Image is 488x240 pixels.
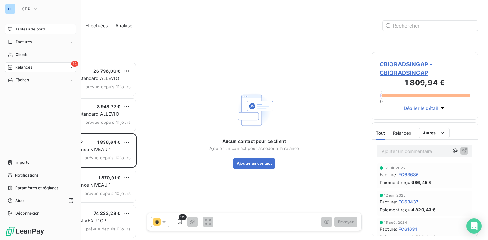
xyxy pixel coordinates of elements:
[85,155,131,160] span: prévue depuis 10 jours
[398,198,418,205] span: FC63437
[15,210,40,216] span: Déconnexion
[5,157,76,168] a: Imports
[98,175,121,180] span: 1 870,91 €
[15,198,24,203] span: Aide
[45,76,119,81] span: Plan de relance standard ALLEVIO
[411,179,432,186] span: 986,45 €
[5,75,76,85] a: Tâches
[5,226,44,236] img: Logo LeanPay
[384,193,406,197] span: 12 juin 2025
[15,160,29,165] span: Imports
[85,191,131,196] span: prévue depuis 10 jours
[71,61,78,67] span: 12
[334,217,357,227] button: Envoyer
[380,60,470,77] span: CBIORADSINGAP - CBIORADSINGAP
[16,39,32,45] span: Factures
[411,206,436,213] span: 4 829,43 €
[22,6,30,11] span: CFP
[419,128,450,138] button: Autres
[16,52,28,57] span: Clients
[402,104,448,112] button: Déplier le détail
[93,68,120,74] span: 26 796,00 €
[393,130,411,136] span: Relances
[233,158,276,169] button: Ajouter un contact
[15,172,38,178] span: Notifications
[398,226,417,232] span: FC61631
[15,185,58,191] span: Paramètres et réglages
[380,206,410,213] span: Paiement reçu
[404,105,438,111] span: Déplier le détail
[94,210,120,216] span: 74 223,28 €
[97,104,121,109] span: 8 948,77 €
[384,166,405,170] span: 17 juil. 2025
[5,4,15,14] div: CF
[45,111,119,117] span: Plan de relance standard ALLEVIO
[179,214,187,220] span: 1/2
[85,120,131,125] span: prévue depuis 11 jours
[5,37,76,47] a: Factures
[85,23,108,29] span: Effectuées
[222,138,286,144] span: Aucun contact pour ce client
[5,24,76,34] a: Tableau de bord
[97,139,121,145] span: 1 836,64 €
[30,62,137,240] div: grid
[380,99,383,104] span: 0
[15,64,32,70] span: Relances
[5,62,76,72] a: 12Relances
[384,221,407,224] span: 15 août 2024
[5,183,76,193] a: Paramètres et réglages
[5,196,76,206] a: Aide
[376,130,385,136] span: Tout
[115,23,132,29] span: Analyse
[466,218,482,234] div: Open Intercom Messenger
[5,50,76,60] a: Clients
[16,77,29,83] span: Tâches
[380,198,397,205] span: Facture :
[380,226,397,232] span: Facture :
[85,84,131,89] span: prévue depuis 11 jours
[234,90,274,130] img: Empty state
[86,226,131,231] span: prévue depuis 6 jours
[15,26,45,32] span: Tableau de bord
[383,21,478,31] input: Rechercher
[380,171,397,178] span: Facture :
[209,146,299,151] span: Ajouter un contact pour accéder à la relance
[398,171,419,178] span: FC63686
[380,179,410,186] span: Paiement reçu
[380,77,470,90] h3: 1 809,94 €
